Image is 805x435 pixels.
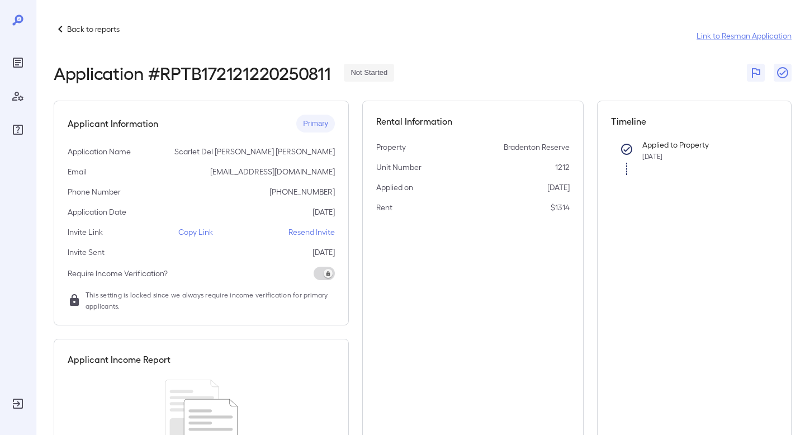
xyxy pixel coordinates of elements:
button: Flag Report [747,64,765,82]
p: 1212 [555,162,570,173]
p: [EMAIL_ADDRESS][DOMAIN_NAME] [210,166,335,177]
p: Invite Link [68,226,103,238]
a: Link to Resman Application [697,30,792,41]
p: Invite Sent [68,247,105,258]
p: Property [376,141,406,153]
p: Rent [376,202,392,213]
p: Phone Number [68,186,121,197]
p: Email [68,166,87,177]
span: Not Started [344,68,394,78]
div: Log Out [9,395,27,413]
p: $1314 [551,202,570,213]
div: Reports [9,54,27,72]
h2: Application # RPTB172121220250811 [54,63,330,83]
p: Copy Link [178,226,213,238]
p: Back to reports [67,23,120,35]
p: Resend Invite [288,226,335,238]
p: Scarlet Del [PERSON_NAME] [PERSON_NAME] [174,146,335,157]
p: [DATE] [312,247,335,258]
h5: Timeline [611,115,778,128]
p: Require Income Verification? [68,268,168,279]
div: FAQ [9,121,27,139]
p: [DATE] [312,206,335,217]
p: Application Name [68,146,131,157]
button: Close Report [774,64,792,82]
p: [PHONE_NUMBER] [269,186,335,197]
p: Application Date [68,206,126,217]
span: This setting is locked since we always require income verification for primary applicants. [86,289,335,311]
p: Bradenton Reserve [504,141,570,153]
h5: Applicant Information [68,117,158,130]
span: [DATE] [642,152,662,160]
p: Unit Number [376,162,422,173]
h5: Rental Information [376,115,570,128]
p: [DATE] [547,182,570,193]
p: Applied to Property [642,139,760,150]
div: Manage Users [9,87,27,105]
p: Applied on [376,182,413,193]
h5: Applicant Income Report [68,353,171,366]
span: Primary [296,119,335,129]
